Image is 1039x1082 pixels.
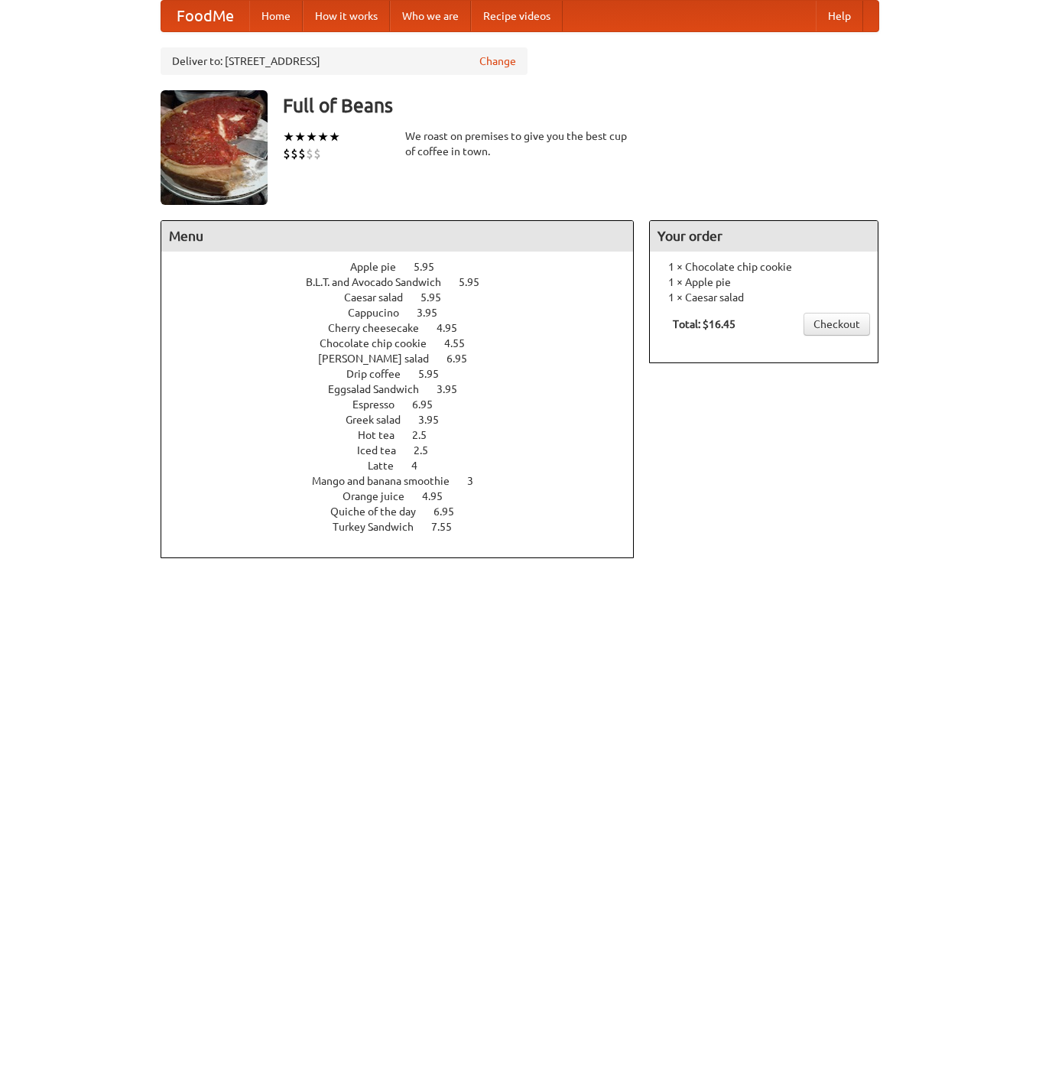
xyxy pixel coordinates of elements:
[294,128,306,145] li: ★
[328,383,434,395] span: Eggsalad Sandwich
[291,145,298,162] li: $
[333,521,480,533] a: Turkey Sandwich 7.55
[437,322,472,334] span: 4.95
[306,145,313,162] li: $
[283,128,294,145] li: ★
[390,1,471,31] a: Who we are
[298,145,306,162] li: $
[431,521,467,533] span: 7.55
[344,291,418,304] span: Caesar salad
[328,322,434,334] span: Cherry cheesecake
[471,1,563,31] a: Recipe videos
[414,261,450,273] span: 5.95
[422,490,458,502] span: 4.95
[283,90,879,121] h3: Full of Beans
[368,460,409,472] span: Latte
[816,1,863,31] a: Help
[161,1,249,31] a: FoodMe
[467,475,489,487] span: 3
[318,353,495,365] a: [PERSON_NAME] salad 6.95
[329,128,340,145] li: ★
[657,275,870,290] li: 1 × Apple pie
[303,1,390,31] a: How it works
[348,307,414,319] span: Cappucino
[318,353,444,365] span: [PERSON_NAME] salad
[411,460,433,472] span: 4
[418,414,454,426] span: 3.95
[352,398,461,411] a: Espresso 6.95
[417,307,453,319] span: 3.95
[346,414,416,426] span: Greek salad
[414,444,443,457] span: 2.5
[346,414,467,426] a: Greek salad 3.95
[312,475,465,487] span: Mango and banana smoothie
[412,429,442,441] span: 2.5
[433,505,469,518] span: 6.95
[358,429,410,441] span: Hot tea
[358,429,455,441] a: Hot tea 2.5
[306,276,456,288] span: B.L.T. and Avocado Sandwich
[320,337,442,349] span: Chocolate chip cookie
[306,276,508,288] a: B.L.T. and Avocado Sandwich 5.95
[357,444,456,457] a: Iced tea 2.5
[459,276,495,288] span: 5.95
[317,128,329,145] li: ★
[804,313,870,336] a: Checkout
[368,460,446,472] a: Latte 4
[437,383,472,395] span: 3.95
[405,128,635,159] div: We roast on premises to give you the best cup of coffee in town.
[420,291,456,304] span: 5.95
[418,368,454,380] span: 5.95
[412,398,448,411] span: 6.95
[328,322,485,334] a: Cherry cheesecake 4.95
[650,221,878,252] h4: Your order
[330,505,482,518] a: Quiche of the day 6.95
[161,47,528,75] div: Deliver to: [STREET_ADDRESS]
[313,145,321,162] li: $
[312,475,502,487] a: Mango and banana smoothie 3
[330,505,431,518] span: Quiche of the day
[343,490,420,502] span: Orange juice
[657,290,870,305] li: 1 × Caesar salad
[352,398,410,411] span: Espresso
[161,90,268,205] img: angular.jpg
[343,490,471,502] a: Orange juice 4.95
[161,221,634,252] h4: Menu
[306,128,317,145] li: ★
[344,291,469,304] a: Caesar salad 5.95
[346,368,467,380] a: Drip coffee 5.95
[657,259,870,275] li: 1 × Chocolate chip cookie
[320,337,493,349] a: Chocolate chip cookie 4.55
[333,521,429,533] span: Turkey Sandwich
[350,261,463,273] a: Apple pie 5.95
[357,444,411,457] span: Iced tea
[328,383,485,395] a: Eggsalad Sandwich 3.95
[444,337,480,349] span: 4.55
[479,54,516,69] a: Change
[446,353,482,365] span: 6.95
[348,307,466,319] a: Cappucino 3.95
[249,1,303,31] a: Home
[673,318,735,330] b: Total: $16.45
[346,368,416,380] span: Drip coffee
[350,261,411,273] span: Apple pie
[283,145,291,162] li: $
